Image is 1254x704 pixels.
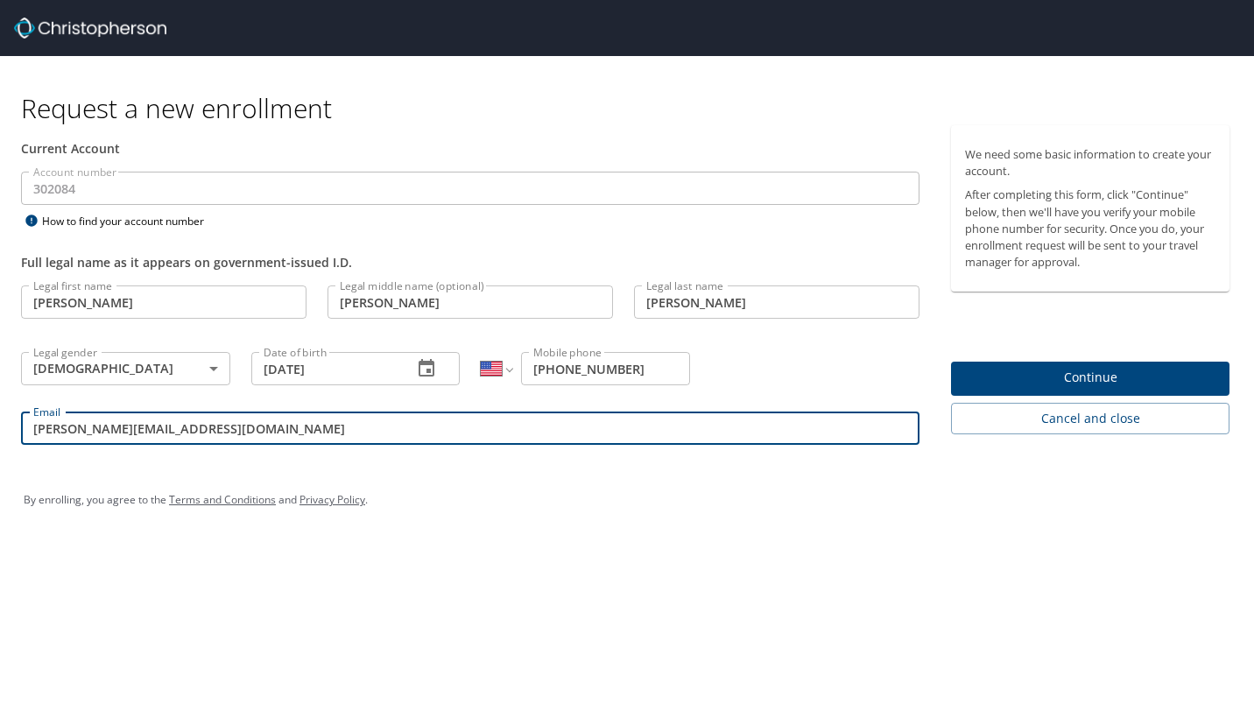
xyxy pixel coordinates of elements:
[965,187,1215,271] p: After completing this form, click "Continue" below, then we'll have you verify your mobile phone ...
[21,91,1243,125] h1: Request a new enrollment
[14,18,166,39] img: cbt logo
[169,492,276,507] a: Terms and Conditions
[951,362,1229,396] button: Continue
[521,352,690,385] input: Enter phone number
[21,139,919,158] div: Current Account
[299,492,365,507] a: Privacy Policy
[965,367,1215,389] span: Continue
[21,210,240,232] div: How to find your account number
[965,408,1215,430] span: Cancel and close
[951,403,1229,435] button: Cancel and close
[24,478,1230,522] div: By enrolling, you agree to the and .
[21,253,919,271] div: Full legal name as it appears on government-issued I.D.
[251,352,399,385] input: MM/DD/YYYY
[21,352,230,385] div: [DEMOGRAPHIC_DATA]
[965,146,1215,180] p: We need some basic information to create your account.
